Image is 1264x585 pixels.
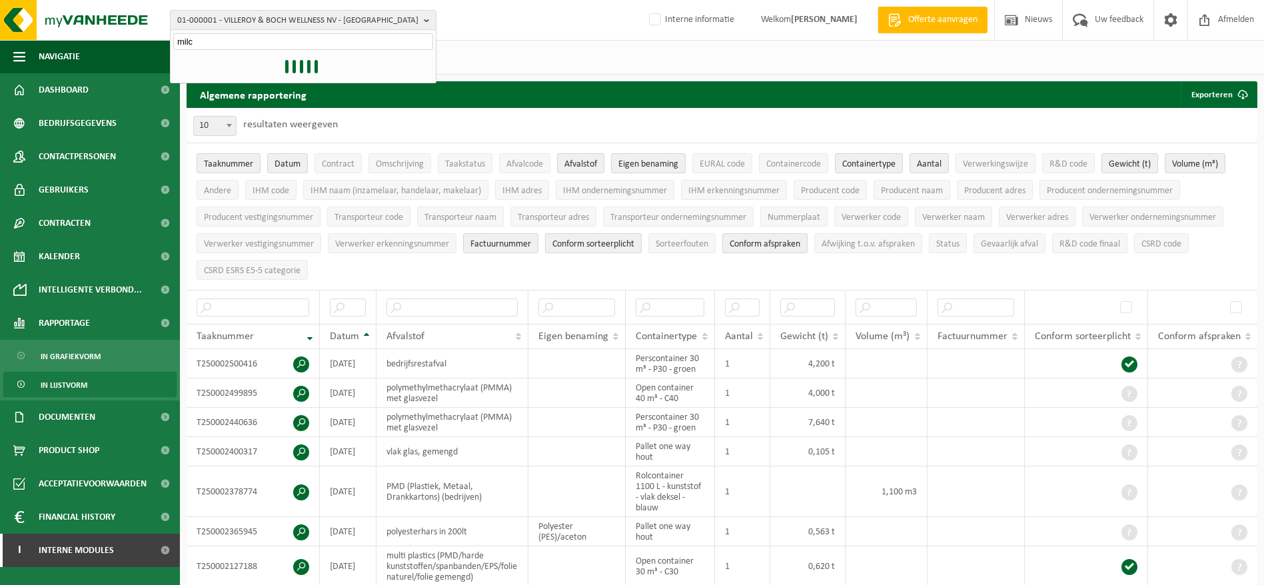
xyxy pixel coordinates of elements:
button: Conform sorteerplicht : Activate to sort [545,233,642,253]
a: Offerte aanvragen [878,7,987,33]
span: In grafiekvorm [41,344,101,369]
button: Verwerker vestigingsnummerVerwerker vestigingsnummer: Activate to sort [197,233,321,253]
span: Taaknummer [197,331,254,342]
span: Conform afspraken [730,239,800,249]
td: 1 [715,437,770,466]
span: Gewicht (t) [780,331,828,342]
td: polyesterhars in 200lt [376,517,528,546]
h2: Algemene rapportering [187,81,320,108]
td: T250002499895 [187,378,320,408]
span: Transporteur naam [424,213,496,223]
span: IHM code [253,186,289,196]
td: T250002500416 [187,349,320,378]
span: Producent naam [881,186,943,196]
span: Offerte aanvragen [905,13,981,27]
td: T250002400317 [187,437,320,466]
button: Verwerker naamVerwerker naam: Activate to sort [915,207,992,227]
button: Transporteur ondernemingsnummerTransporteur ondernemingsnummer : Activate to sort [603,207,754,227]
span: Interne modules [39,534,114,567]
span: Containercode [766,159,821,169]
td: 1 [715,466,770,517]
span: Contactpersonen [39,140,116,173]
td: [DATE] [320,517,376,546]
span: Eigen benaming [618,159,678,169]
span: Gewicht (t) [1109,159,1151,169]
td: vlak glas, gemengd [376,437,528,466]
button: Producent naamProducent naam: Activate to sort [874,180,950,200]
button: R&D codeR&amp;D code: Activate to sort [1042,153,1095,173]
td: 0,563 t [770,517,846,546]
strong: [PERSON_NAME] [791,15,858,25]
button: AfvalstofAfvalstof: Activate to sort [557,153,604,173]
button: Verwerker adresVerwerker adres: Activate to sort [999,207,1075,227]
button: Producent ondernemingsnummerProducent ondernemingsnummer: Activate to sort [1039,180,1180,200]
button: Transporteur codeTransporteur code: Activate to sort [327,207,410,227]
td: polymethylmethacrylaat (PMMA) met glasvezel [376,408,528,437]
span: IHM erkenningsnummer [688,186,780,196]
button: Transporteur adresTransporteur adres: Activate to sort [510,207,596,227]
button: Conform afspraken : Activate to sort [722,233,808,253]
button: EURAL codeEURAL code: Activate to sort [692,153,752,173]
span: R&D code [1049,159,1087,169]
span: Containertype [636,331,697,342]
span: Documenten [39,400,95,434]
span: Factuurnummer [938,331,1007,342]
span: Transporteur code [334,213,403,223]
button: IHM codeIHM code: Activate to sort [245,180,297,200]
span: Verwerker erkenningsnummer [335,239,449,249]
td: [DATE] [320,466,376,517]
span: Conform afspraken [1158,331,1241,342]
button: IHM ondernemingsnummerIHM ondernemingsnummer: Activate to sort [556,180,674,200]
td: polymethylmethacrylaat (PMMA) met glasvezel [376,378,528,408]
span: Producent adres [964,186,1025,196]
span: 01-000001 - VILLEROY & BOCH WELLNESS NV - [GEOGRAPHIC_DATA] [177,11,418,31]
span: CSRD ESRS E5-5 categorie [204,266,301,276]
td: T250002378774 [187,466,320,517]
button: AndereAndere: Activate to sort [197,180,239,200]
span: Producent code [801,186,860,196]
span: Verwerker naam [922,213,985,223]
button: R&D code finaalR&amp;D code finaal: Activate to sort [1052,233,1127,253]
button: VerwerkingswijzeVerwerkingswijze: Activate to sort [955,153,1035,173]
td: 7,640 t [770,408,846,437]
span: IHM naam (inzamelaar, handelaar, makelaar) [311,186,481,196]
a: In lijstvorm [3,372,177,397]
span: Rapportage [39,306,90,340]
button: Gewicht (t)Gewicht (t): Activate to sort [1101,153,1158,173]
button: CSRD ESRS E5-5 categorieCSRD ESRS E5-5 categorie: Activate to sort [197,260,308,280]
button: OmschrijvingOmschrijving: Activate to sort [368,153,431,173]
a: In grafiekvorm [3,343,177,368]
td: T250002365945 [187,517,320,546]
button: Volume (m³)Volume (m³): Activate to sort [1165,153,1225,173]
button: ContainertypeContainertype: Activate to sort [835,153,903,173]
button: IHM erkenningsnummerIHM erkenningsnummer: Activate to sort [681,180,787,200]
span: Transporteur adres [518,213,589,223]
span: Verwerker adres [1006,213,1068,223]
td: PMD (Plastiek, Metaal, Drankkartons) (bedrijven) [376,466,528,517]
td: Perscontainer 30 m³ - P30 - groen [626,349,714,378]
span: Verwerkingswijze [963,159,1028,169]
td: Rolcontainer 1100 L - kunststof - vlak deksel - blauw [626,466,714,517]
button: Producent vestigingsnummerProducent vestigingsnummer: Activate to sort [197,207,320,227]
span: 10 [194,117,236,135]
td: 4,000 t [770,378,846,408]
td: 1 [715,349,770,378]
button: Gevaarlijk afval : Activate to sort [973,233,1045,253]
span: Eigen benaming [538,331,608,342]
button: TaaknummerTaaknummer: Activate to remove sorting [197,153,261,173]
span: Containertype [842,159,896,169]
button: 01-000001 - VILLEROY & BOCH WELLNESS NV - [GEOGRAPHIC_DATA] [170,10,436,30]
td: [DATE] [320,437,376,466]
button: Afwijking t.o.v. afsprakenAfwijking t.o.v. afspraken: Activate to sort [814,233,922,253]
td: 0,105 t [770,437,846,466]
span: Datum [275,159,301,169]
td: [DATE] [320,408,376,437]
span: IHM adres [502,186,542,196]
td: 1,100 m3 [846,466,927,517]
span: Omschrijving [376,159,424,169]
span: Gebruikers [39,173,89,207]
button: Verwerker erkenningsnummerVerwerker erkenningsnummer: Activate to sort [328,233,456,253]
span: Producent vestigingsnummer [204,213,313,223]
button: Eigen benamingEigen benaming: Activate to sort [611,153,686,173]
input: Zoeken naar gekoppelde vestigingen [173,33,433,50]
